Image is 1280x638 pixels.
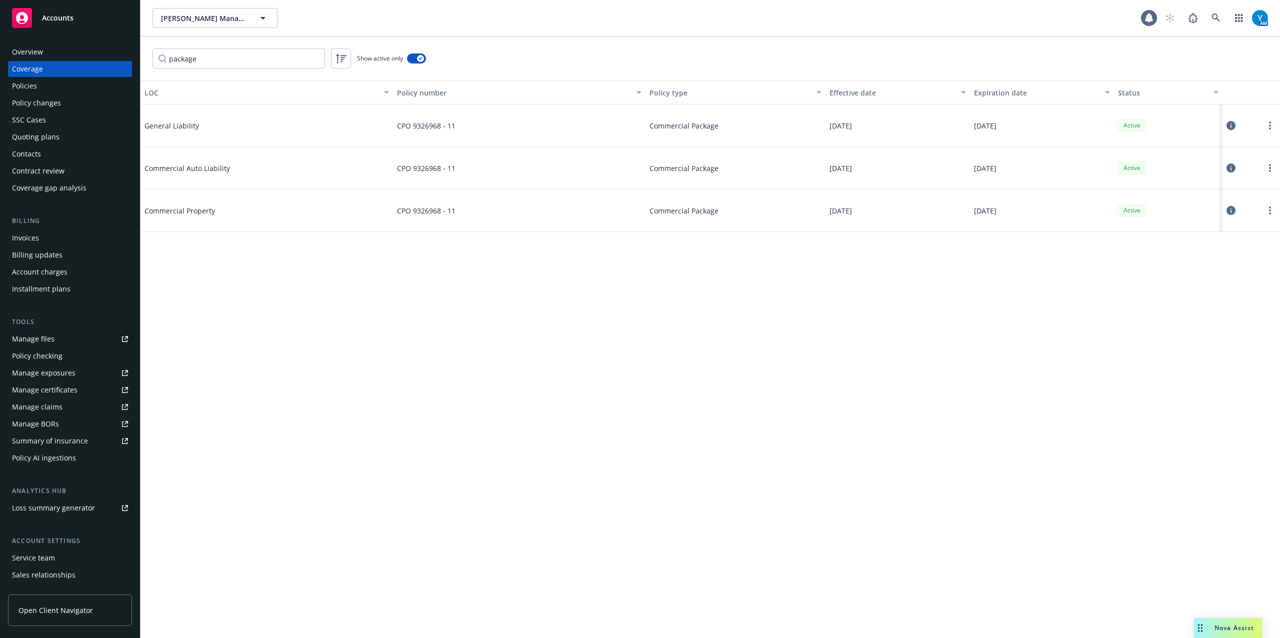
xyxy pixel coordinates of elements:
div: Invoices [12,230,39,246]
div: Service team [12,550,55,566]
a: more [1264,119,1276,131]
span: CPO 9326968 - 11 [397,163,455,173]
a: Manage claims [8,399,132,415]
span: CPO 9326968 - 11 [397,120,455,131]
div: Sales relationships [12,567,75,583]
div: Analytics hub [8,486,132,496]
span: Commercial Package [649,205,718,216]
span: [PERSON_NAME] Management Corporation [161,13,247,23]
div: Manage files [12,331,54,347]
a: Related accounts [8,584,132,600]
span: Accounts [42,14,73,22]
div: Contract review [12,163,64,179]
div: Coverage [12,61,43,77]
div: Related accounts [12,584,69,600]
a: Overview [8,44,132,60]
div: Manage certificates [12,382,77,398]
div: Drag to move [1194,618,1206,638]
a: more [1264,162,1276,174]
button: Policy number [393,80,645,104]
a: Coverage [8,61,132,77]
div: Billing updates [12,247,62,263]
a: Manage files [8,331,132,347]
a: Contract review [8,163,132,179]
a: Switch app [1229,8,1249,28]
a: Start snowing [1160,8,1180,28]
a: Contacts [8,146,132,162]
div: Coverage gap analysis [12,180,86,196]
a: Coverage gap analysis [8,180,132,196]
span: [DATE] [974,163,996,173]
a: Account charges [8,264,132,280]
span: Show active only [357,54,403,62]
button: Status [1114,80,1222,104]
div: Effective date [829,87,954,98]
a: SSC Cases [8,112,132,128]
span: [DATE] [974,205,996,216]
input: Filter by keyword... [152,48,325,68]
div: Contacts [12,146,41,162]
a: Loss summary generator [8,500,132,516]
button: Policy type [645,80,826,104]
div: Policy checking [12,348,62,364]
span: Commercial Package [649,120,718,131]
div: Manage BORs [12,416,59,432]
button: LOC [140,80,393,104]
a: more [1264,204,1276,216]
div: Billing [8,216,132,226]
span: Nova Assist [1214,623,1254,632]
div: Account settings [8,536,132,546]
a: Manage BORs [8,416,132,432]
span: [DATE] [829,120,852,131]
div: Summary of insurance [12,433,88,449]
div: Overview [12,44,43,60]
button: [PERSON_NAME] Management Corporation [152,8,277,28]
a: Invoices [8,230,132,246]
div: Loss summary generator [12,500,95,516]
a: Accounts [8,4,132,32]
a: Quoting plans [8,129,132,145]
span: CPO 9326968 - 11 [397,205,455,216]
a: Policies [8,78,132,94]
a: Sales relationships [8,567,132,583]
a: Policy checking [8,348,132,364]
button: Expiration date [970,80,1114,104]
div: Policy AI ingestions [12,450,76,466]
a: Summary of insurance [8,433,132,449]
div: Account charges [12,264,67,280]
div: Policy number [397,87,630,98]
span: [DATE] [829,205,852,216]
div: Manage claims [12,399,62,415]
a: Service team [8,550,132,566]
a: Manage exposures [8,365,132,381]
span: Open Client Navigator [18,605,93,615]
span: Commercial Property [144,205,294,216]
span: General Liability [144,120,294,131]
a: Installment plans [8,281,132,297]
a: Report a Bug [1183,8,1203,28]
span: Commercial Auto Liability [144,163,294,173]
span: [DATE] [974,120,996,131]
div: Installment plans [12,281,70,297]
button: Nova Assist [1194,618,1262,638]
span: Active [1122,163,1142,172]
a: Manage certificates [8,382,132,398]
div: Policies [12,78,37,94]
span: Active [1122,121,1142,130]
span: [DATE] [829,163,852,173]
span: Active [1122,206,1142,215]
button: Effective date [825,80,969,104]
div: Policy changes [12,95,61,111]
a: Search [1206,8,1226,28]
div: Manage exposures [12,365,75,381]
div: LOC [144,87,378,98]
div: SSC Cases [12,112,46,128]
a: Policy AI ingestions [8,450,132,466]
div: Quoting plans [12,129,59,145]
div: Status [1118,87,1207,98]
a: Billing updates [8,247,132,263]
span: Commercial Package [649,163,718,173]
div: Tools [8,317,132,327]
a: Policy changes [8,95,132,111]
